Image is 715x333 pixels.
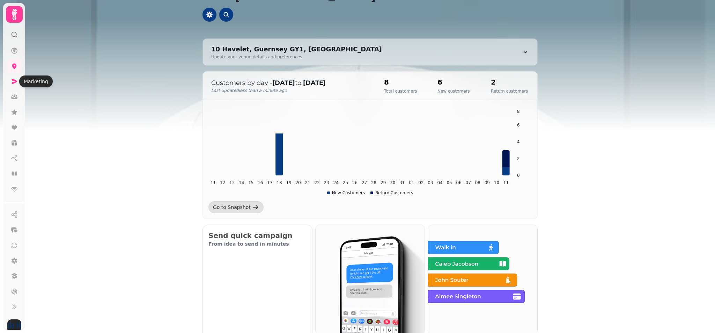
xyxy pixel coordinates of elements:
tspan: 6 [517,123,520,128]
tspan: 12 [220,180,225,185]
strong: [DATE] [303,79,326,87]
p: Customers by day - to [211,78,370,88]
p: Last updated less than a minute ago [211,88,370,93]
div: Return Customers [370,190,413,196]
tspan: 8 [517,109,520,114]
h2: 8 [384,77,417,87]
tspan: 03 [428,180,433,185]
tspan: 11 [503,180,509,185]
tspan: 15 [248,180,253,185]
tspan: 25 [343,180,348,185]
tspan: 31 [399,180,405,185]
tspan: 22 [315,180,320,185]
tspan: 26 [352,180,357,185]
tspan: 14 [239,180,244,185]
tspan: 30 [390,180,395,185]
tspan: 08 [475,180,480,185]
tspan: 06 [456,180,462,185]
tspan: 07 [466,180,471,185]
tspan: 27 [362,180,367,185]
p: New customers [437,88,470,94]
tspan: 17 [267,180,272,185]
tspan: 10 [494,180,499,185]
tspan: 0 [517,173,520,178]
tspan: 20 [295,180,301,185]
tspan: 24 [333,180,339,185]
tspan: 11 [211,180,216,185]
tspan: 09 [485,180,490,185]
div: Marketing [19,75,53,87]
tspan: 19 [286,180,291,185]
tspan: 05 [447,180,452,185]
tspan: 02 [418,180,423,185]
tspan: 04 [437,180,442,185]
tspan: 21 [305,180,310,185]
tspan: 28 [371,180,376,185]
p: Total customers [384,88,417,94]
tspan: 2 [517,156,520,161]
strong: [DATE] [272,79,295,87]
a: Go to Snapshot [208,201,264,213]
p: Return customers [491,88,528,94]
h2: 6 [437,77,470,87]
div: Go to Snapshot [213,204,251,211]
div: Update your venue details and preferences [211,54,382,60]
tspan: 29 [381,180,386,185]
h2: 2 [491,77,528,87]
tspan: 23 [324,180,329,185]
p: From idea to send in minutes [208,240,307,247]
div: New Customers [327,190,365,196]
tspan: 01 [409,180,414,185]
h2: Send quick campaign [208,231,307,240]
tspan: 18 [277,180,282,185]
tspan: 4 [517,139,520,144]
tspan: 13 [229,180,235,185]
div: 10 Havelet, Guernsey GY1, [GEOGRAPHIC_DATA] [211,44,382,54]
tspan: 16 [258,180,263,185]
